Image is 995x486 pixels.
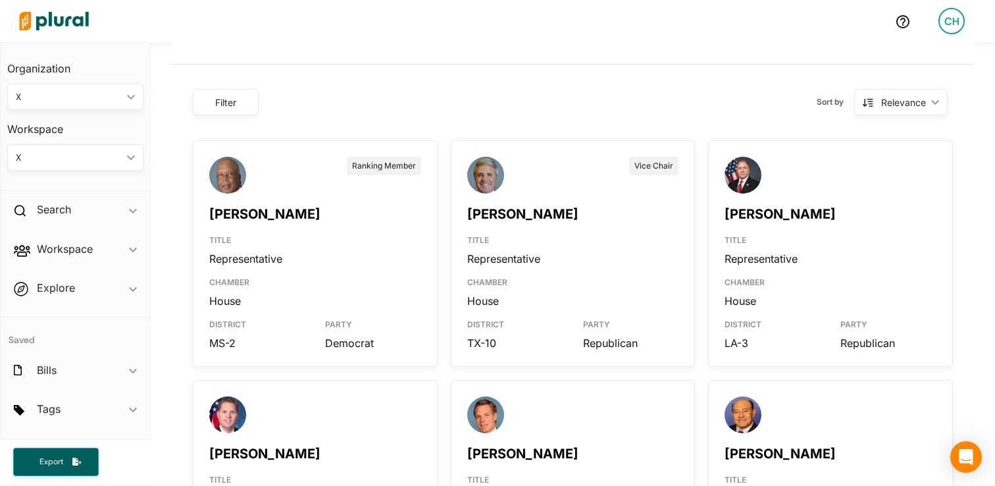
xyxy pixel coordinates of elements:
[209,266,421,294] div: CHAMBER
[209,157,246,202] img: Headshot of Bennie Thompson
[725,336,821,350] div: LA-3
[7,110,143,139] h3: Workspace
[840,336,936,350] div: Republican
[325,308,421,336] div: PARTY
[209,396,246,441] img: Headshot of Michael Guest
[467,446,578,462] a: [PERSON_NAME]
[37,202,71,217] h2: Search
[37,363,57,377] h2: Bills
[467,252,679,266] div: Representative
[950,441,982,473] div: Open Intercom Messenger
[583,336,679,350] div: Republican
[209,294,421,308] div: House
[583,308,679,336] div: PARTY
[467,206,578,222] a: [PERSON_NAME]
[37,242,93,256] h2: Workspace
[467,266,679,294] div: CHAMBER
[325,336,421,350] div: Democrat
[37,402,61,416] h2: Tags
[13,448,99,476] button: Export
[725,157,761,202] img: Headshot of Clay Higgins
[16,151,122,165] div: X
[725,252,936,266] div: Representative
[840,308,936,336] div: PARTY
[209,252,421,266] div: Representative
[347,157,421,175] div: Ranking Member
[209,446,320,462] a: [PERSON_NAME]
[725,396,761,441] img: Headshot of Lou Correa
[209,336,305,350] div: MS-2
[209,224,421,252] div: TITLE
[467,157,504,202] img: Headshot of Michael McCaul
[16,90,122,104] div: X
[209,308,305,336] div: DISTRICT
[725,294,936,308] div: House
[881,95,926,109] div: Relevance
[37,281,75,295] h2: Explore
[7,49,143,78] h3: Organization
[209,206,320,222] a: [PERSON_NAME]
[725,266,936,294] div: CHAMBER
[629,157,678,175] div: Vice Chair
[938,8,965,34] div: CH
[817,96,854,108] span: Sort by
[467,396,504,441] img: Headshot of Eric Swalwell
[30,456,72,468] span: Export
[467,308,563,336] div: DISTRICT
[725,308,821,336] div: DISTRICT
[725,446,836,462] a: [PERSON_NAME]
[928,3,975,40] a: CH
[1,317,150,350] h4: Saved
[467,336,563,350] div: TX-10
[725,224,936,252] div: TITLE
[467,294,679,308] div: House
[201,95,250,109] div: Filter
[725,206,836,222] a: [PERSON_NAME]
[467,224,679,252] div: TITLE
